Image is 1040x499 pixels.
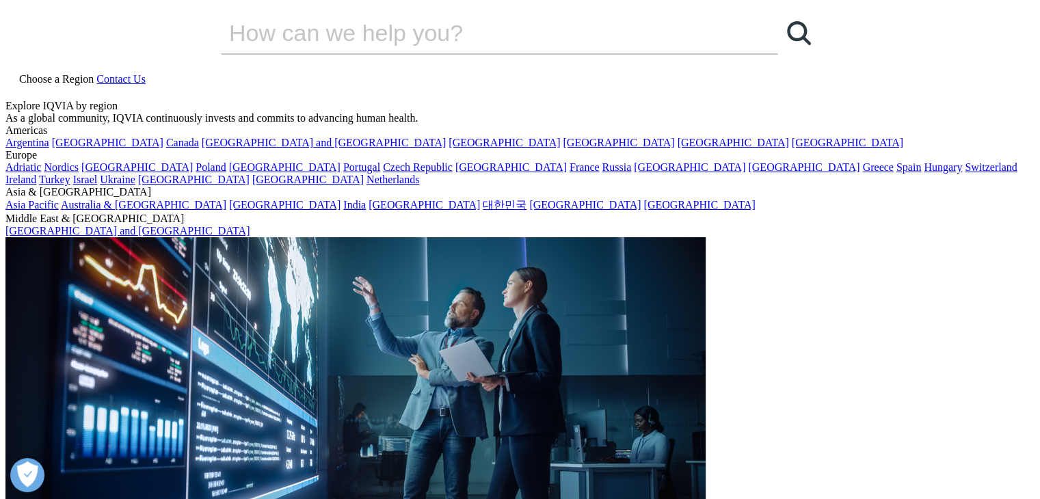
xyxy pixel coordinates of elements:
a: [GEOGRAPHIC_DATA] [529,199,641,211]
a: Nordics [44,161,79,173]
a: Contact Us [96,73,146,85]
a: Spain [896,161,921,173]
div: Americas [5,124,1035,137]
span: Choose a Region [19,73,94,85]
a: 검색 [778,12,819,53]
div: Explore IQVIA by region [5,100,1035,112]
a: [GEOGRAPHIC_DATA] and [GEOGRAPHIC_DATA] [202,137,446,148]
a: Switzerland [965,161,1017,173]
a: Ukraine [100,174,135,185]
a: 대한민국 [483,199,526,211]
a: [GEOGRAPHIC_DATA] [369,199,480,211]
div: Middle East & [GEOGRAPHIC_DATA] [5,213,1035,225]
svg: Search [787,21,811,45]
div: As a global community, IQVIA continuously invests and commits to advancing human health. [5,112,1035,124]
a: [GEOGRAPHIC_DATA] [748,161,859,173]
div: Asia & [GEOGRAPHIC_DATA] [5,186,1035,198]
a: [GEOGRAPHIC_DATA] [634,161,745,173]
a: India [343,199,366,211]
a: [GEOGRAPHIC_DATA] [678,137,789,148]
a: [GEOGRAPHIC_DATA] [229,161,341,173]
a: [GEOGRAPHIC_DATA] [52,137,163,148]
a: Russia [602,161,632,173]
a: Portugal [343,161,380,173]
a: Turkey [39,174,70,185]
a: [GEOGRAPHIC_DATA] [792,137,903,148]
a: [GEOGRAPHIC_DATA] [449,137,560,148]
a: Canada [166,137,199,148]
a: [GEOGRAPHIC_DATA] [643,199,755,211]
a: [GEOGRAPHIC_DATA] [229,199,341,211]
a: Netherlands [366,174,419,185]
a: Ireland [5,174,36,185]
a: Poland [196,161,226,173]
a: Hungary [924,161,962,173]
a: [GEOGRAPHIC_DATA] and [GEOGRAPHIC_DATA] [5,225,250,237]
a: Argentina [5,137,49,148]
a: Greece [862,161,893,173]
a: Israel [73,174,98,185]
a: Australia & [GEOGRAPHIC_DATA] [61,199,226,211]
a: France [570,161,600,173]
a: Czech Republic [383,161,453,173]
a: Adriatic [5,161,41,173]
a: [GEOGRAPHIC_DATA] [81,161,193,173]
button: 개방형 기본 설정 [10,458,44,492]
a: [GEOGRAPHIC_DATA] [455,161,567,173]
a: [GEOGRAPHIC_DATA] [252,174,364,185]
a: [GEOGRAPHIC_DATA] [138,174,250,185]
a: [GEOGRAPHIC_DATA] [563,137,674,148]
input: 검색 [221,12,739,53]
div: Europe [5,149,1035,161]
a: Asia Pacific [5,199,59,211]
